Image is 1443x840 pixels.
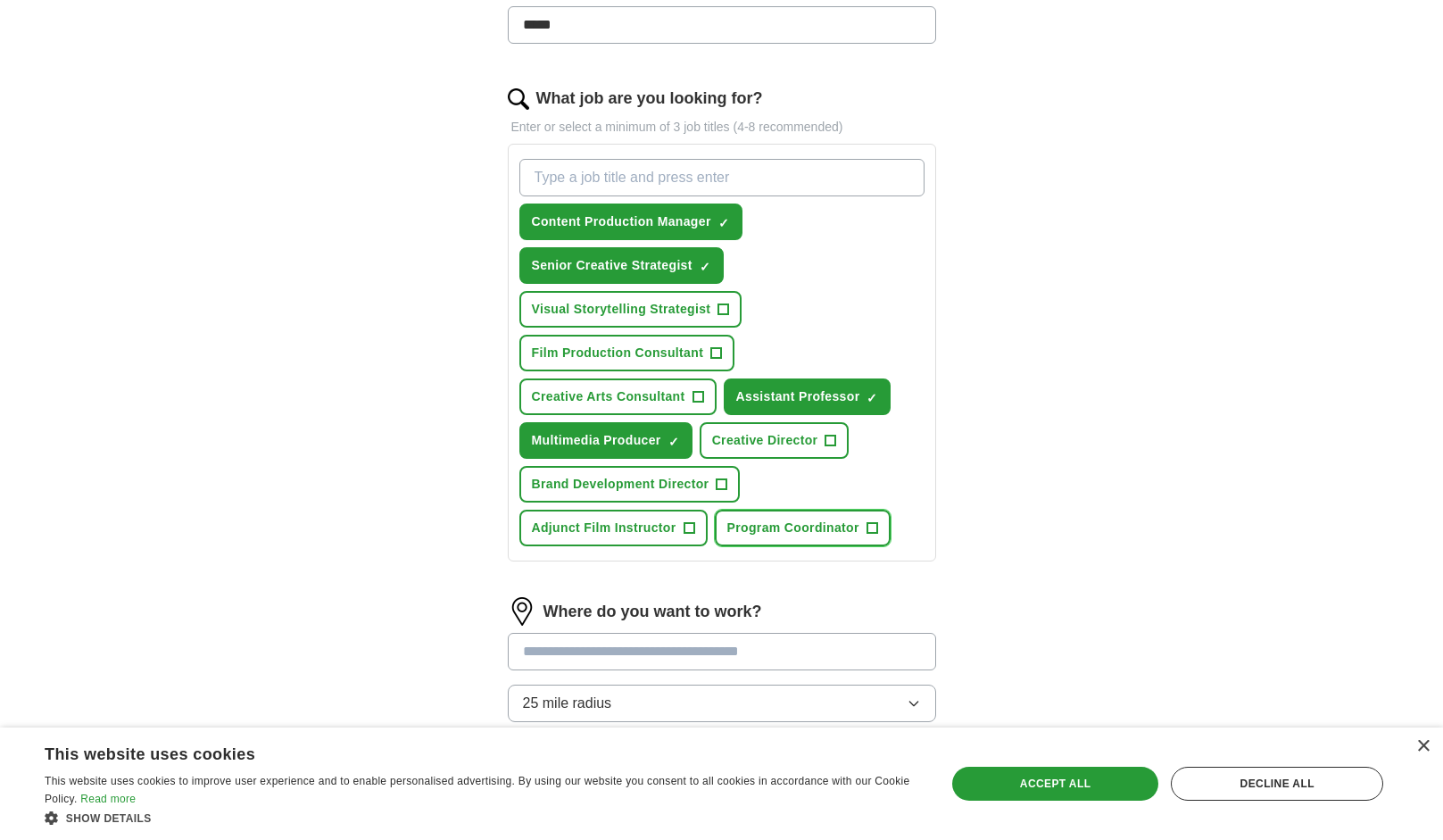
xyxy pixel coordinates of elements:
[45,809,919,827] div: Show details
[1171,767,1383,801] div: Decline all
[519,466,741,503] button: Brand Development Director
[45,738,875,765] div: This website uses cookies
[736,387,860,406] span: Assistant Professor
[519,422,692,459] button: Multimedia Producer✓
[519,247,724,284] button: Senior Creative Strategist✓
[523,693,612,714] span: 25 mile radius
[1416,740,1430,753] div: Close
[715,510,891,546] button: Program Coordinator
[519,204,742,240] button: Content Production Manager✓
[536,87,763,111] label: What job are you looking for?
[519,378,717,415] button: Creative Arts Consultant
[668,435,679,449] span: ✓
[508,685,936,722] button: 25 mile radius
[952,767,1159,801] div: Accept all
[718,216,729,230] span: ✓
[700,260,710,274] span: ✓
[532,387,685,406] span: Creative Arts Consultant
[519,335,735,371] button: Film Production Consultant
[80,793,136,805] a: Read more, opens a new window
[724,378,892,415] button: Assistant Professor✓
[508,118,936,137] p: Enter or select a minimum of 3 job titles (4-8 recommended)
[532,475,709,494] span: Brand Development Director
[519,510,708,546] button: Adjunct Film Instructor
[532,256,692,275] span: Senior Creative Strategist
[519,291,742,328] button: Visual Storytelling Strategist
[532,212,711,231] span: Content Production Manager
[532,300,711,319] span: Visual Storytelling Strategist
[543,600,762,624] label: Where do you want to work?
[532,431,661,450] span: Multimedia Producer
[45,775,910,805] span: This website uses cookies to improve user experience and to enable personalised advertising. By u...
[712,431,818,450] span: Creative Director
[508,88,529,110] img: search.png
[519,159,925,196] input: Type a job title and press enter
[727,519,859,537] span: Program Coordinator
[532,344,704,362] span: Film Production Consultant
[66,812,152,825] span: Show details
[867,391,877,405] span: ✓
[700,422,850,459] button: Creative Director
[508,597,536,626] img: location.png
[532,519,676,537] span: Adjunct Film Instructor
